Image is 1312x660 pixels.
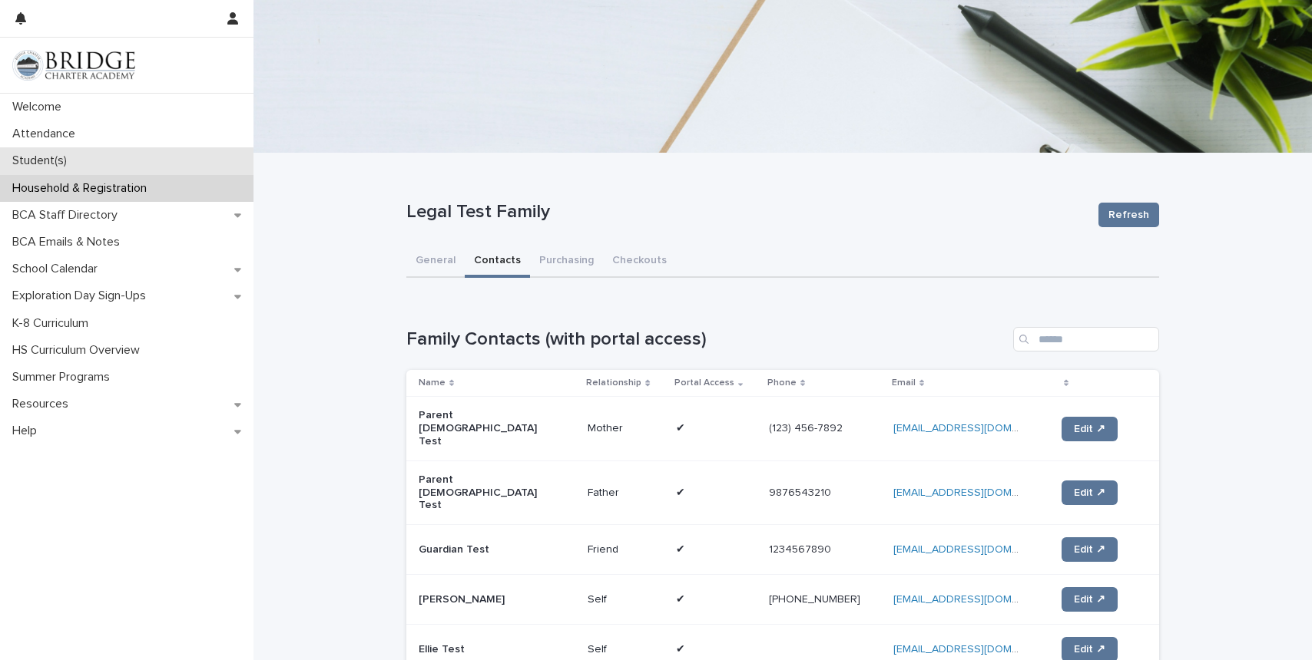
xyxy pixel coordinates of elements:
[530,246,603,278] button: Purchasing
[769,594,860,605] a: [PHONE_NUMBER]
[588,543,663,556] p: Friend
[1074,544,1105,555] span: Edit ↗
[586,375,641,391] p: Relationship
[406,246,465,278] button: General
[1062,417,1118,441] a: Edit ↗
[6,424,49,438] p: Help
[1062,537,1118,562] a: Edit ↗
[6,181,159,196] p: Household & Registration
[6,262,110,276] p: School Calendar
[419,474,547,512] p: Parent [DEMOGRAPHIC_DATA] Test
[676,419,688,435] p: ✔
[676,540,688,556] p: ✔
[6,370,122,384] p: Summer Programs
[406,575,1159,625] tr: [PERSON_NAME]Self✔✔ [PHONE_NUMBER] [EMAIL_ADDRESS][DOMAIN_NAME] Edit ↗
[6,208,130,223] p: BCA Staff Directory
[1062,480,1118,505] a: Edit ↗
[767,375,797,391] p: Phone
[1074,644,1105,655] span: Edit ↗
[893,544,1067,555] a: [EMAIL_ADDRESS][DOMAIN_NAME]
[406,525,1159,575] tr: Guardian TestFriend✔✔ 1234567890 [EMAIL_ADDRESS][DOMAIN_NAME] Edit ↗
[676,590,688,606] p: ✔
[676,483,688,500] p: ✔
[6,100,74,114] p: Welcome
[588,593,663,606] p: Self
[406,328,1007,351] h1: Family Contacts (with portal access)
[893,487,1067,498] a: [EMAIL_ADDRESS][DOMAIN_NAME]
[588,422,663,435] p: Mother
[1062,587,1118,612] a: Edit ↗
[893,594,1067,605] a: [EMAIL_ADDRESS][DOMAIN_NAME]
[893,644,1067,655] a: [EMAIL_ADDRESS][DOMAIN_NAME]
[769,423,843,434] a: (123) 456-7892
[406,460,1159,524] tr: Parent [DEMOGRAPHIC_DATA] TestFather✔✔ 9876543210 [EMAIL_ADDRESS][DOMAIN_NAME] Edit ↗
[419,375,446,391] p: Name
[6,235,132,249] p: BCA Emails & Notes
[6,343,152,358] p: HS Curriculum Overview
[1074,594,1105,605] span: Edit ↗
[1098,203,1159,227] button: Refresh
[674,375,734,391] p: Portal Access
[1108,207,1149,223] span: Refresh
[588,643,663,656] p: Self
[419,593,547,606] p: [PERSON_NAME]
[588,487,663,500] p: Father
[6,153,79,168] p: Student(s)
[892,375,916,391] p: Email
[1074,424,1105,434] span: Edit ↗
[6,289,158,303] p: Exploration Day Sign-Ups
[6,316,101,331] p: K-8 Curriculum
[1013,327,1159,351] input: Search
[419,409,547,447] p: Parent [DEMOGRAPHIC_DATA] Test
[769,487,831,498] a: 9876543210
[6,397,81,411] p: Resources
[6,127,88,141] p: Attendance
[406,201,1086,223] p: Legal Test Family
[1074,487,1105,498] span: Edit ↗
[603,246,676,278] button: Checkouts
[465,246,530,278] button: Contacts
[406,397,1159,460] tr: Parent [DEMOGRAPHIC_DATA] TestMother✔✔ (123) 456-7892 [EMAIL_ADDRESS][DOMAIN_NAME] Edit ↗
[676,640,688,656] p: ✔
[12,50,135,81] img: V1C1m3IdTEidaUdm9Hs0
[419,643,547,656] p: Ellie Test
[893,423,1067,434] a: [EMAIL_ADDRESS][DOMAIN_NAME]
[769,544,831,555] a: 1234567890
[419,543,547,556] p: Guardian Test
